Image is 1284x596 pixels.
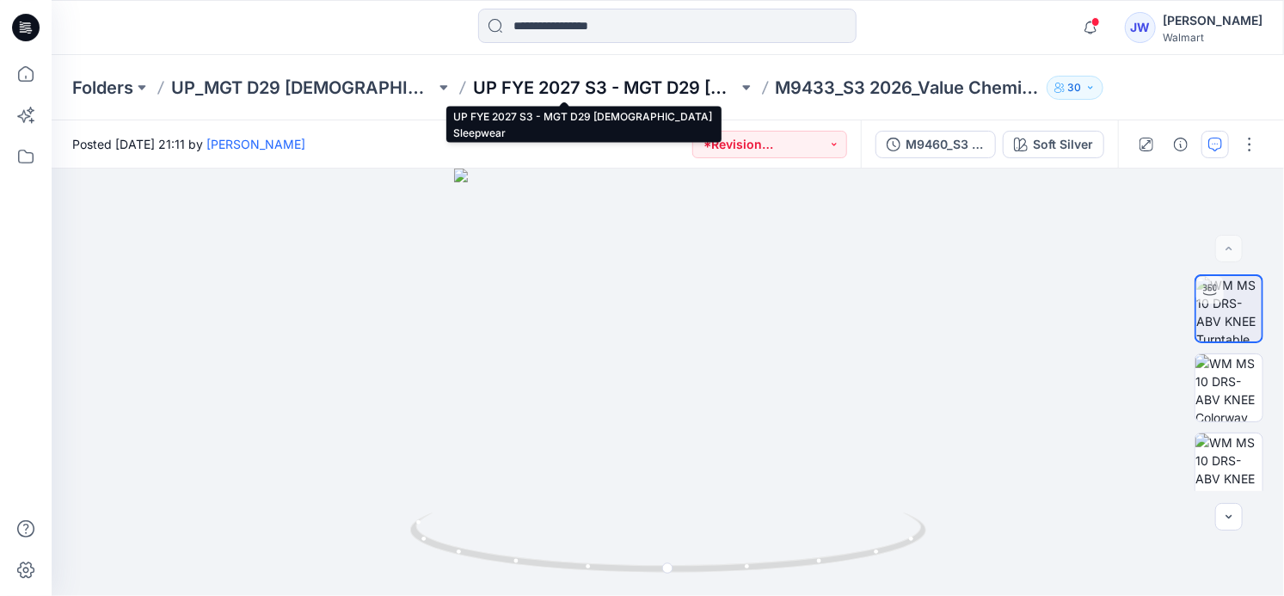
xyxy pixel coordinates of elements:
a: UP FYE 2027 S3 - MGT D29 [DEMOGRAPHIC_DATA] Sleepwear [473,76,737,100]
span: Posted [DATE] 21:11 by [72,135,305,153]
div: Soft Silver [1033,135,1093,154]
a: Folders [72,76,133,100]
p: 30 [1068,78,1082,97]
button: 30 [1047,76,1103,100]
button: Details [1167,131,1195,158]
p: M9433_S3 2026_Value Chemise_Midpoint [776,76,1040,100]
div: M9460_S3 2026_Satin Chemise Opt 2_Midpoint [906,135,985,154]
a: UP_MGT D29 [DEMOGRAPHIC_DATA] Sleep [171,76,435,100]
div: Walmart [1163,31,1262,44]
div: JW [1125,12,1156,43]
img: WM MS 10 DRS-ABV KNEE Front wo Avatar [1195,433,1262,501]
div: [PERSON_NAME] [1163,10,1262,31]
img: WM MS 10 DRS-ABV KNEE Colorway wo Avatar [1195,354,1262,421]
button: Soft Silver [1003,131,1104,158]
img: WM MS 10 DRS-ABV KNEE Turntable with Avatar [1196,276,1262,341]
button: M9460_S3 2026_Satin Chemise Opt 2_Midpoint [875,131,996,158]
a: [PERSON_NAME] [206,137,305,151]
